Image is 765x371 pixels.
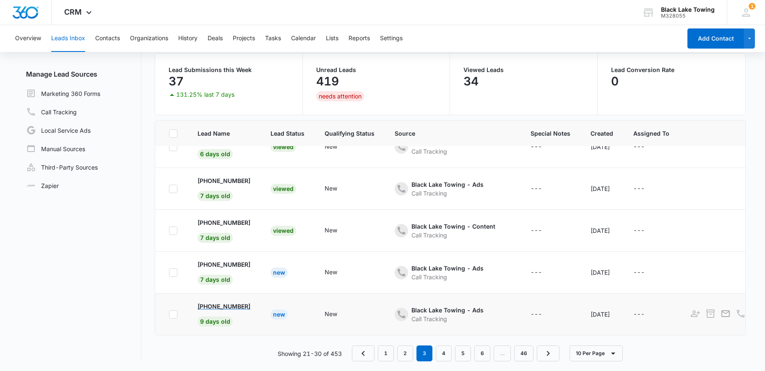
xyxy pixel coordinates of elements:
[633,184,645,194] div: ---
[271,227,296,234] a: Viewed
[570,345,623,361] button: 10 Per Page
[349,25,370,52] button: Reports
[591,310,613,319] div: [DATE]
[271,184,296,194] div: Viewed
[352,345,559,361] nav: Pagination
[325,184,352,194] div: - - Select to Edit Field
[514,345,533,361] a: Page 46
[591,142,613,151] div: [DATE]
[26,162,98,172] a: Third-Party Sources
[633,129,669,138] span: Assigned To
[687,28,744,49] button: Add Contact
[411,189,484,198] div: Call Tracking
[271,226,296,236] div: Viewed
[436,345,452,361] a: Page 4
[531,142,557,152] div: - - Select to Edit Field
[749,3,755,10] div: notifications count
[198,317,233,327] span: 9 days old
[291,25,316,52] button: Calendar
[411,147,484,156] div: Call Tracking
[198,302,250,325] a: [PHONE_NUMBER]9 days old
[271,309,288,319] div: New
[395,264,499,281] div: - - Select to Edit Field
[395,180,499,198] div: - - Select to Edit Field
[26,125,91,135] a: Local Service Ads
[395,306,499,323] div: - - Select to Edit Field
[661,6,715,13] div: account name
[411,180,484,189] div: Black Lake Towing - Ads
[395,222,510,240] div: - - Select to Edit Field
[316,91,364,101] div: needs attention
[537,345,559,361] a: Next Page
[633,184,660,194] div: - - Select to Edit Field
[378,345,394,361] a: Page 1
[15,25,41,52] button: Overview
[455,345,471,361] a: Page 5
[26,181,59,190] a: Zapier
[633,268,660,278] div: - - Select to Edit Field
[325,268,337,276] div: New
[271,142,296,152] div: Viewed
[531,129,570,138] span: Special Notes
[591,268,613,277] div: [DATE]
[316,75,339,88] p: 419
[416,345,432,361] em: 3
[531,184,542,194] div: ---
[591,184,613,193] div: [DATE]
[198,149,233,159] span: 6 days old
[271,129,304,138] span: Lead Status
[633,309,660,319] div: - - Select to Edit Field
[198,176,250,199] a: [PHONE_NUMBER]7 days old
[611,67,732,73] p: Lead Conversion Rate
[198,176,250,185] p: [PHONE_NUMBER]
[169,67,289,73] p: Lead Submissions this Week
[531,268,557,278] div: - - Select to Edit Field
[198,260,250,283] a: [PHONE_NUMBER]7 days old
[531,309,557,319] div: - - Select to Edit Field
[64,8,82,16] span: CRM
[397,345,413,361] a: Page 2
[395,138,499,156] div: - - Select to Edit Field
[380,25,403,52] button: Settings
[463,67,584,73] p: Viewed Leads
[26,144,85,154] a: Manual Sources
[271,269,288,276] a: New
[633,309,645,319] div: ---
[352,345,375,361] a: Previous Page
[591,129,613,138] span: Created
[326,25,338,52] button: Lists
[325,184,337,193] div: New
[633,226,660,236] div: - - Select to Edit Field
[19,69,141,79] h3: Manage Lead Sources
[198,218,250,227] p: [PHONE_NUMBER]
[265,25,281,52] button: Tasks
[325,226,337,234] div: New
[208,25,223,52] button: Deals
[633,268,645,278] div: ---
[198,191,233,201] span: 7 days old
[531,309,542,319] div: ---
[176,92,234,98] p: 131.25% last 7 days
[463,75,479,88] p: 34
[411,231,495,240] div: Call Tracking
[198,233,233,243] span: 7 days old
[271,311,288,318] a: New
[198,260,250,269] p: [PHONE_NUMBER]
[531,142,542,152] div: ---
[169,75,184,88] p: 37
[278,349,342,358] p: Showing 21-30 of 453
[411,222,495,231] div: Black Lake Towing - Content
[316,67,437,73] p: Unread Leads
[325,226,352,236] div: - - Select to Edit Field
[198,218,250,241] a: [PHONE_NUMBER]7 days old
[198,129,250,138] span: Lead Name
[325,142,352,152] div: - - Select to Edit Field
[661,13,715,19] div: account id
[411,273,484,281] div: Call Tracking
[633,226,645,236] div: ---
[198,134,250,157] a: [PHONE_NUMBER]6 days old
[271,268,288,278] div: New
[178,25,198,52] button: History
[395,129,510,138] span: Source
[735,308,747,319] button: Call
